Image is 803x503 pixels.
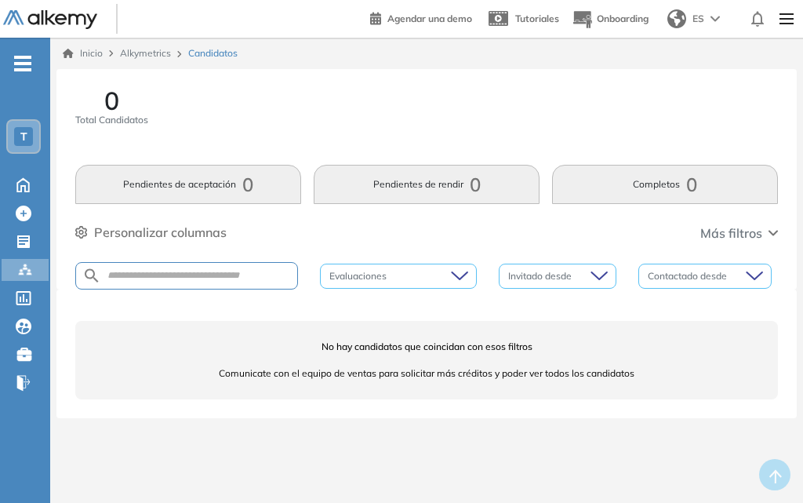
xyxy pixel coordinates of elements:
[75,165,301,204] button: Pendientes de aceptación0
[572,2,649,36] button: Onboarding
[75,113,148,127] span: Total Candidatos
[552,165,778,204] button: Completos0
[120,47,171,59] span: Alkymetrics
[597,13,649,24] span: Onboarding
[94,223,227,242] span: Personalizar columnas
[700,224,778,242] button: Más filtros
[370,8,472,27] a: Agendar una demo
[710,16,720,22] img: arrow
[82,266,101,286] img: SEARCH_ALT
[20,130,27,143] span: T
[700,224,762,242] span: Más filtros
[314,165,540,204] button: Pendientes de rendir0
[667,9,686,28] img: world
[773,3,800,35] img: Menu
[692,12,704,26] span: ES
[104,88,119,113] span: 0
[515,13,559,24] span: Tutoriales
[75,223,227,242] button: Personalizar columnas
[75,340,778,354] span: No hay candidatos que coincidan con esos filtros
[14,62,31,65] i: -
[75,366,778,381] span: Comunicate con el equipo de ventas para solicitar más créditos y poder ver todos los candidatos
[188,46,238,60] span: Candidatos
[63,46,103,60] a: Inicio
[387,13,472,24] span: Agendar una demo
[3,10,97,30] img: Logo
